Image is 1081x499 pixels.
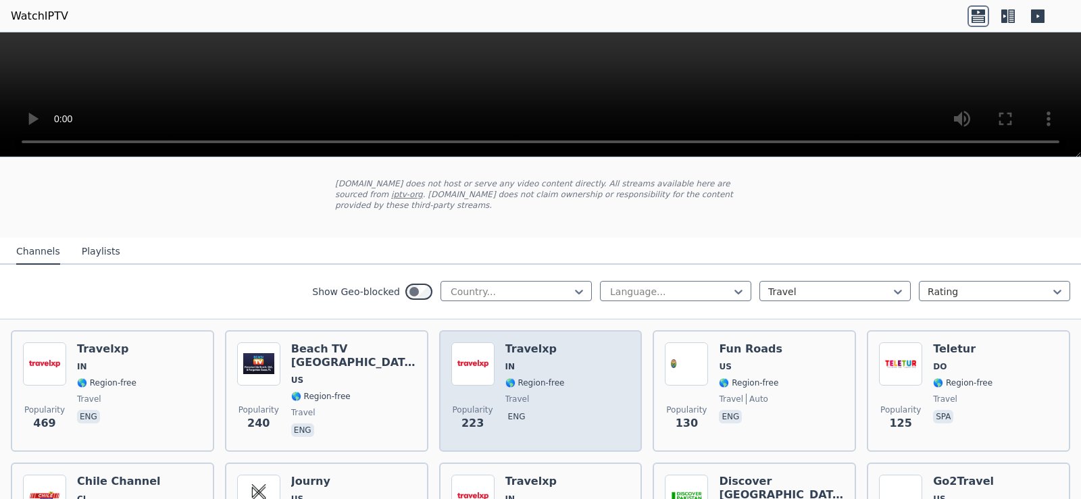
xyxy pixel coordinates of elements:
[247,415,270,431] span: 240
[23,342,66,386] img: Travelxp
[505,342,565,356] h6: Travelxp
[16,239,60,265] button: Channels
[746,394,768,404] span: auto
[77,475,166,488] h6: Chile Channel
[505,475,565,488] h6: Travelxp
[77,410,100,423] p: eng
[719,377,778,388] span: 🌎 Region-free
[335,178,746,211] p: [DOMAIN_NAME] does not host or serve any video content directly. All streams available here are s...
[879,342,922,386] img: Teletur
[312,285,400,298] label: Show Geo-blocked
[889,415,911,431] span: 125
[77,361,87,372] span: IN
[391,190,423,199] a: iptv-org
[453,404,493,415] span: Popularity
[719,394,743,404] span: travel
[291,475,351,488] h6: Journy
[505,410,528,423] p: eng
[11,8,68,24] a: WatchIPTV
[933,361,947,372] span: DO
[880,404,921,415] span: Popularity
[933,394,957,404] span: travel
[719,342,782,356] h6: Fun Roads
[719,410,742,423] p: eng
[665,342,708,386] img: Fun Roads
[933,342,992,356] h6: Teletur
[291,407,316,418] span: travel
[237,342,280,386] img: Beach TV Panama City
[719,361,731,372] span: US
[291,342,416,369] h6: Beach TV [GEOGRAPHIC_DATA]
[505,361,516,372] span: IN
[933,475,994,488] h6: Go2Travel
[77,342,136,356] h6: Travelxp
[77,394,101,404] span: travel
[505,377,565,388] span: 🌎 Region-free
[461,415,484,431] span: 223
[933,410,953,423] p: spa
[291,375,303,386] span: US
[676,415,698,431] span: 130
[291,423,314,437] p: eng
[24,404,65,415] span: Popularity
[933,377,992,388] span: 🌎 Region-free
[291,391,351,402] span: 🌎 Region-free
[82,239,120,265] button: Playlists
[33,415,55,431] span: 469
[451,342,495,386] img: Travelxp
[77,377,136,388] span: 🌎 Region-free
[666,404,707,415] span: Popularity
[505,394,530,404] span: travel
[238,404,279,415] span: Popularity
